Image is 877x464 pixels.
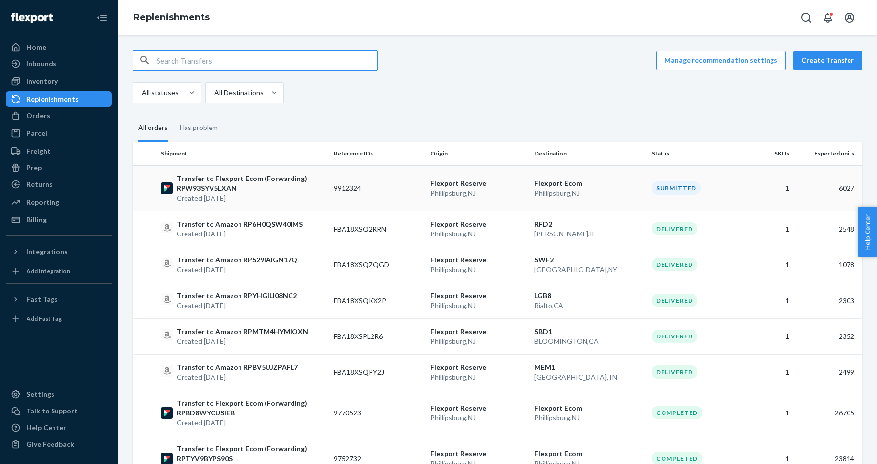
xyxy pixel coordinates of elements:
[27,129,47,138] div: Parcel
[6,74,112,89] a: Inventory
[652,258,697,271] div: Delivered
[6,160,112,176] a: Prep
[27,197,59,207] div: Reporting
[177,174,326,193] p: Transfer to Flexport Ecom (Forwarding) RPW93SYV5LXAN
[27,180,53,189] div: Returns
[6,56,112,72] a: Inbounds
[534,179,644,188] p: Flexport Ecom
[213,88,214,98] input: All Destinations
[818,8,838,27] button: Open notifications
[430,336,526,346] p: Phillipsburg , NJ
[6,91,112,107] a: Replenishments
[534,403,644,413] p: Flexport Ecom
[858,207,877,257] button: Help Center
[177,265,297,275] p: Created [DATE]
[330,354,426,390] td: FBA18XSQPY2J
[177,336,308,346] p: Created [DATE]
[744,211,793,247] td: 1
[6,387,112,402] a: Settings
[744,390,793,436] td: 1
[652,406,702,419] div: Completed
[430,229,526,239] p: Phillipsburg , NJ
[177,362,298,372] p: Transfer to Amazon RPBV5UJZPAFL7
[652,181,701,195] div: Submitted
[27,215,47,225] div: Billing
[430,327,526,336] p: Flexport Reserve
[531,142,648,165] th: Destination
[92,8,112,27] button: Close Navigation
[177,193,326,203] p: Created [DATE]
[652,365,697,379] div: Delivered
[430,255,526,265] p: Flexport Reserve
[6,108,112,124] a: Orders
[27,42,46,52] div: Home
[27,314,62,323] div: Add Fast Tag
[793,51,862,70] a: Create Transfer
[534,291,644,301] p: LGB8
[6,291,112,307] button: Fast Tags
[6,194,112,210] a: Reporting
[793,165,862,211] td: 6027
[797,8,816,27] button: Open Search Box
[744,165,793,211] td: 1
[534,449,644,459] p: Flexport Ecom
[6,263,112,279] a: Add Integration
[27,423,66,433] div: Help Center
[6,403,112,419] a: Talk to Support
[430,179,526,188] p: Flexport Reserve
[430,301,526,310] p: Phillipsburg , NJ
[534,372,644,382] p: [GEOGRAPHIC_DATA] , TN
[180,115,218,140] div: Has problem
[27,111,50,121] div: Orders
[27,406,78,416] div: Talk to Support
[214,88,264,98] div: All Destinations
[430,449,526,459] p: Flexport Reserve
[177,229,303,239] p: Created [DATE]
[157,142,330,165] th: Shipment
[133,12,210,23] a: Replenishments
[6,212,112,228] a: Billing
[330,318,426,354] td: FBA18XSPL2R6
[793,354,862,390] td: 2499
[652,330,697,343] div: Delivered
[27,146,51,156] div: Freight
[330,283,426,318] td: FBA18XSQKX2P
[426,142,530,165] th: Origin
[6,244,112,259] button: Integrations
[330,211,426,247] td: FBA18XSQ2RRN
[534,219,644,229] p: RFD2
[534,327,644,336] p: SBD1
[534,265,644,275] p: [GEOGRAPHIC_DATA] , NY
[6,126,112,141] a: Parcel
[330,165,426,211] td: 9912324
[11,13,53,23] img: Flexport logo
[27,294,58,304] div: Fast Tags
[430,372,526,382] p: Phillipsburg , NJ
[534,413,644,423] p: Phillipsburg , NJ
[330,142,426,165] th: Reference IDs
[330,247,426,283] td: FBA18XSQZQGD
[430,362,526,372] p: Flexport Reserve
[656,51,786,70] button: Manage recommendation settings
[330,390,426,436] td: 9770523
[534,229,644,239] p: [PERSON_NAME] , IL
[177,444,326,464] p: Transfer to Flexport Ecom (Forwarding) RPTYV9BYPS90S
[177,372,298,382] p: Created [DATE]
[141,88,142,98] input: All statuses
[430,291,526,301] p: Flexport Reserve
[177,418,326,428] p: Created [DATE]
[138,115,168,142] div: All orders
[744,318,793,354] td: 1
[177,327,308,336] p: Transfer to Amazon RPMTM4HYMIOXN
[6,39,112,55] a: Home
[652,294,697,307] div: Delivered
[430,219,526,229] p: Flexport Reserve
[177,219,303,229] p: Transfer to Amazon RP6H0QSW40IMS
[648,142,744,165] th: Status
[27,77,58,86] div: Inventory
[27,94,79,104] div: Replenishments
[534,188,644,198] p: Phillipsburg , NJ
[793,247,862,283] td: 1078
